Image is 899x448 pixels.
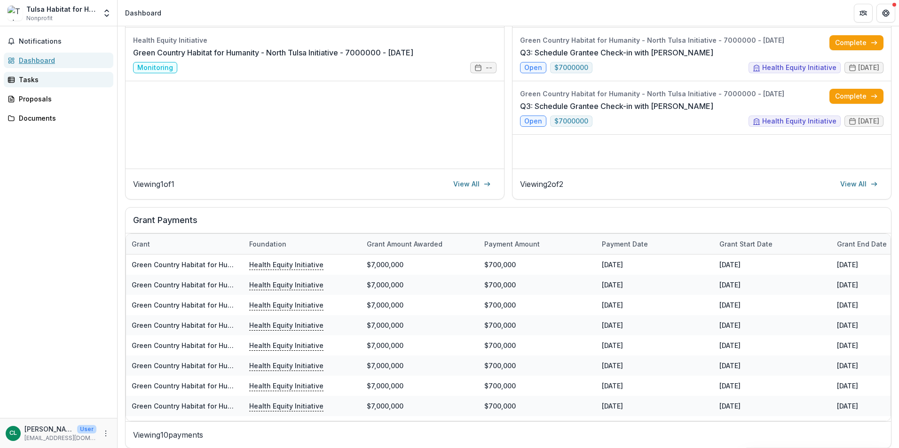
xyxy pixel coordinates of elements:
[361,239,448,249] div: Grant amount awarded
[100,428,111,439] button: More
[19,55,106,65] div: Dashboard
[361,255,479,275] div: $7,000,000
[244,234,361,254] div: Foundation
[126,234,244,254] div: Grant
[479,396,596,416] div: $700,000
[714,376,831,396] div: [DATE]
[361,315,479,335] div: $7,000,000
[132,321,391,329] a: Green Country Habitat for Humanity - North Tulsa Initiative - 7000000 - [DATE]
[26,4,96,14] div: Tulsa Habitat for Humanity, Inc
[133,215,883,233] h2: Grant Payments
[132,382,391,390] a: Green Country Habitat for Humanity - North Tulsa Initiative - 7000000 - [DATE]
[361,396,479,416] div: $7,000,000
[361,355,479,376] div: $7,000,000
[479,239,545,249] div: Payment Amount
[596,396,714,416] div: [DATE]
[8,6,23,21] img: Tulsa Habitat for Humanity, Inc
[249,279,323,290] p: Health Equity Initiative
[596,295,714,315] div: [DATE]
[133,429,883,440] p: Viewing 10 payments
[596,234,714,254] div: Payment date
[835,177,883,192] a: View All
[596,355,714,376] div: [DATE]
[132,301,391,309] a: Green Country Habitat for Humanity - North Tulsa Initiative - 7000000 - [DATE]
[361,416,479,436] div: $7,000,000
[121,6,165,20] nav: breadcrumb
[100,4,113,23] button: Open entity switcher
[19,113,106,123] div: Documents
[4,34,113,49] button: Notifications
[249,380,323,391] p: Health Equity Initiative
[361,275,479,295] div: $7,000,000
[829,89,883,104] a: Complete
[479,234,596,254] div: Payment Amount
[132,362,391,370] a: Green Country Habitat for Humanity - North Tulsa Initiative - 7000000 - [DATE]
[854,4,873,23] button: Partners
[714,234,831,254] div: Grant start date
[714,255,831,275] div: [DATE]
[714,416,831,436] div: [DATE]
[125,8,161,18] div: Dashboard
[448,177,497,192] a: View All
[479,275,596,295] div: $700,000
[479,355,596,376] div: $700,000
[596,416,714,436] div: [DATE]
[249,259,323,270] p: Health Equity Initiative
[249,340,323,350] p: Health Equity Initiative
[249,300,323,310] p: Health Equity Initiative
[249,320,323,330] p: Health Equity Initiative
[479,315,596,335] div: $700,000
[596,315,714,335] div: [DATE]
[4,53,113,68] a: Dashboard
[520,47,713,58] a: Q3: Schedule Grantee Check-in with [PERSON_NAME]
[714,396,831,416] div: [DATE]
[132,261,391,269] a: Green Country Habitat for Humanity - North Tulsa Initiative - 7000000 - [DATE]
[596,255,714,275] div: [DATE]
[479,416,596,436] div: $700,000
[19,38,110,46] span: Notifications
[829,35,883,50] a: Complete
[714,335,831,355] div: [DATE]
[831,239,892,249] div: Grant end date
[876,4,895,23] button: Get Help
[126,239,156,249] div: Grant
[9,430,17,436] div: Cassandra Love
[479,295,596,315] div: $700,000
[249,360,323,371] p: Health Equity Initiative
[596,239,654,249] div: Payment date
[714,315,831,335] div: [DATE]
[361,376,479,396] div: $7,000,000
[479,255,596,275] div: $700,000
[596,275,714,295] div: [DATE]
[596,335,714,355] div: [DATE]
[596,376,714,396] div: [DATE]
[133,47,413,58] a: Green Country Habitat for Humanity - North Tulsa Initiative - 7000000 - [DATE]
[361,335,479,355] div: $7,000,000
[4,110,113,126] a: Documents
[361,234,479,254] div: Grant amount awarded
[132,402,391,410] a: Green Country Habitat for Humanity - North Tulsa Initiative - 7000000 - [DATE]
[361,295,479,315] div: $7,000,000
[19,75,106,85] div: Tasks
[4,72,113,87] a: Tasks
[77,425,96,433] p: User
[133,178,174,190] p: Viewing 1 of 1
[479,376,596,396] div: $700,000
[244,239,292,249] div: Foundation
[714,239,778,249] div: Grant start date
[132,341,391,349] a: Green Country Habitat for Humanity - North Tulsa Initiative - 7000000 - [DATE]
[714,275,831,295] div: [DATE]
[714,355,831,376] div: [DATE]
[479,335,596,355] div: $700,000
[520,100,713,112] a: Q3: Schedule Grantee Check-in with [PERSON_NAME]
[19,94,106,104] div: Proposals
[132,281,391,289] a: Green Country Habitat for Humanity - North Tulsa Initiative - 7000000 - [DATE]
[714,295,831,315] div: [DATE]
[520,178,563,190] p: Viewing 2 of 2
